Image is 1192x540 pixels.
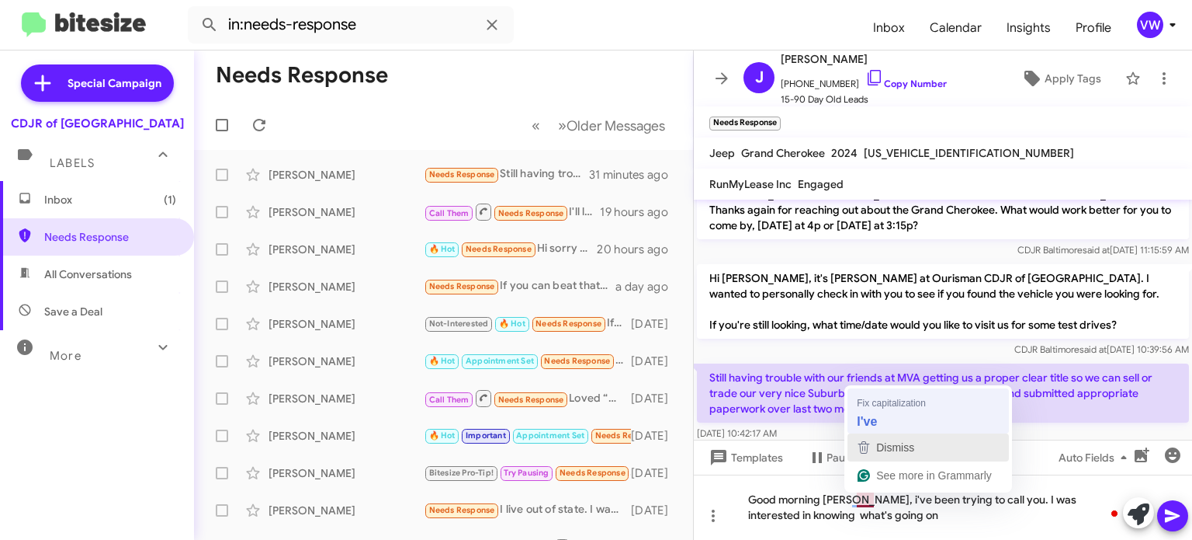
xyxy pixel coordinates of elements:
[44,267,132,282] span: All Conversations
[269,354,424,369] div: [PERSON_NAME]
[544,356,610,366] span: Needs Response
[532,116,540,135] span: «
[466,244,532,254] span: Needs Response
[429,430,456,441] span: 🔥 Hot
[615,279,681,294] div: a day ago
[595,430,661,441] span: Needs Response
[567,117,665,134] span: Older Messages
[560,468,625,478] span: Needs Response
[697,364,1189,423] p: Still having trouble with our friends at MVA getting us a proper clear title so we can sell or tr...
[269,503,424,518] div: [PERSON_NAME]
[795,444,869,472] button: Pause
[709,117,781,131] small: Needs Response
[424,202,600,221] div: I'll look shortly. I'm on a job site
[216,63,388,88] h1: Needs Response
[826,444,857,472] span: Pause
[1137,12,1163,38] div: vw
[68,75,161,91] span: Special Campaign
[1083,244,1110,256] span: said at
[709,146,735,160] span: Jeep
[1017,244,1189,256] span: CDJR Baltimore [DATE] 11:15:59 AM
[1014,343,1189,355] span: CDJR Baltimore [DATE] 10:39:56 AM
[864,146,1074,160] span: [US_VEHICLE_IDENTIFICATION_NUMBER]
[429,468,494,478] span: Bitesize Pro-Tip!
[424,388,631,408] div: Loved “Hello [PERSON_NAME], I sent you pictures over of the He…”
[994,5,1063,51] a: Insights
[631,503,681,518] div: [DATE]
[429,395,470,405] span: Call Them
[781,92,947,107] span: 15-90 Day Old Leads
[44,229,176,245] span: Needs Response
[50,349,81,363] span: More
[269,279,424,294] div: [PERSON_NAME]
[269,167,424,183] div: [PERSON_NAME]
[522,110,549,141] button: Previous
[498,395,564,405] span: Needs Response
[865,78,947,89] a: Copy Number
[429,169,495,179] span: Needs Response
[741,146,825,160] span: Grand Cherokee
[429,505,495,515] span: Needs Response
[631,316,681,332] div: [DATE]
[1045,64,1101,92] span: Apply Tags
[589,167,681,183] div: 31 minutes ago
[466,356,534,366] span: Appointment Set
[269,316,424,332] div: [PERSON_NAME]
[498,208,564,218] span: Needs Response
[269,465,424,481] div: [PERSON_NAME]
[523,110,674,141] nav: Page navigation example
[504,468,549,478] span: Try Pausing
[631,354,681,369] div: [DATE]
[21,64,174,102] a: Special Campaign
[424,464,631,482] div: Good afternoon so I spoke with the lender they are willing to settle for $1000 to release the lie...
[424,352,631,370] div: They said it was a no go
[597,242,681,257] div: 20 hours ago
[1059,444,1133,472] span: Auto Fields
[429,208,470,218] span: Call Them
[424,501,631,519] div: I live out of state. I was looking for a price quote as the local dealership was still a little h...
[424,240,597,258] div: Hi sorry I'm in [US_STATE] any other way to do this
[424,165,589,183] div: Still having trouble with our friends at MVA getting us a proper clear title so we can sell or tr...
[429,356,456,366] span: 🔥 Hot
[697,180,1189,239] p: Hi [PERSON_NAME] it's [PERSON_NAME] at Ourisman CDJR of [GEOGRAPHIC_DATA]. Thanks again for reach...
[631,465,681,481] div: [DATE]
[781,50,947,68] span: [PERSON_NAME]
[429,244,456,254] span: 🔥 Hot
[694,444,795,472] button: Templates
[424,427,631,444] div: ok thxs
[1003,64,1117,92] button: Apply Tags
[558,116,567,135] span: »
[709,177,792,191] span: RunMyLease Inc
[600,204,681,220] div: 19 hours ago
[11,116,184,131] div: CDJR of [GEOGRAPHIC_DATA]
[1063,5,1124,51] a: Profile
[697,427,777,439] span: [DATE] 10:42:17 AM
[499,319,525,329] span: 🔥 Hot
[535,319,601,329] span: Needs Response
[429,319,489,329] span: Not-Interested
[781,68,947,92] span: [PHONE_NUMBER]
[164,192,176,207] span: (1)
[917,5,994,51] a: Calendar
[424,277,615,295] div: If you can beat that offer I'm willing to make the drive. [GEOGRAPHIC_DATA] is roughly 2hrs from ...
[549,110,674,141] button: Next
[516,430,584,441] span: Appointment Set
[697,264,1189,339] p: Hi [PERSON_NAME], it's [PERSON_NAME] at Ourisman CDJR of [GEOGRAPHIC_DATA]. I wanted to personall...
[466,430,506,441] span: Important
[44,304,102,319] span: Save a Deal
[269,204,424,220] div: [PERSON_NAME]
[1046,444,1145,472] button: Auto Fields
[1079,343,1107,355] span: said at
[798,177,844,191] span: Engaged
[706,444,783,472] span: Templates
[269,242,424,257] div: [PERSON_NAME]
[1124,12,1175,38] button: vw
[631,428,681,444] div: [DATE]
[188,6,514,44] input: Search
[861,5,917,51] a: Inbox
[50,156,95,170] span: Labels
